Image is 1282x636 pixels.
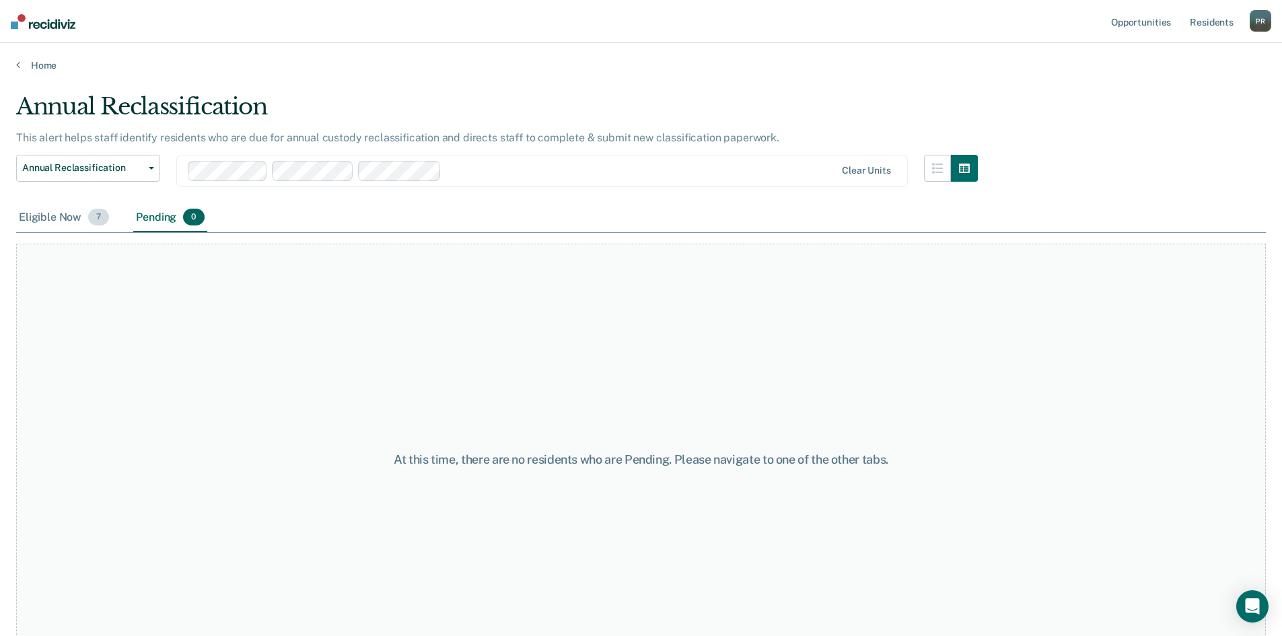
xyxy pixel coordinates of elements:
p: This alert helps staff identify residents who are due for annual custody reclassification and dir... [16,131,779,144]
button: Annual Reclassification [16,155,160,182]
span: Annual Reclassification [22,162,143,174]
img: Recidiviz [11,14,75,29]
div: Pending0 [133,203,207,233]
span: 7 [88,209,109,226]
span: 0 [183,209,204,226]
div: Clear units [842,165,891,176]
div: Open Intercom Messenger [1236,590,1269,623]
button: PR [1250,10,1271,32]
div: At this time, there are no residents who are Pending. Please navigate to one of the other tabs. [329,452,954,467]
div: Annual Reclassification [16,93,978,131]
a: Home [16,59,1266,71]
div: P R [1250,10,1271,32]
div: Eligible Now7 [16,203,112,233]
